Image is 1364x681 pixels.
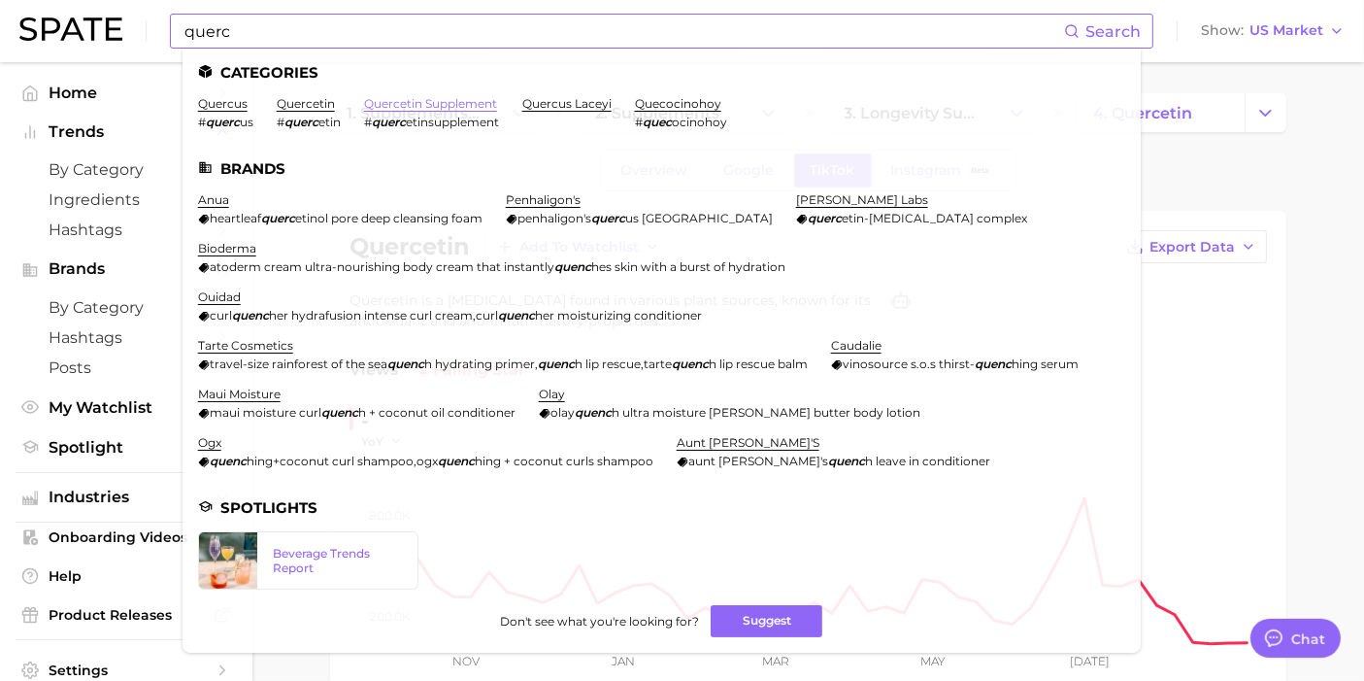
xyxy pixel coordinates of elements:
span: Industries [49,489,204,506]
span: h leave in conditioner [865,454,990,468]
div: , [198,308,702,323]
em: quenc [321,405,358,420]
button: ShowUS Market [1196,18,1349,44]
tspan: Mar [762,654,789,668]
span: etinol pore deep cleansing foam [295,211,482,225]
a: ouidad [198,289,241,304]
em: quenc [538,357,575,371]
span: Home [49,84,204,102]
span: Search [1085,22,1141,41]
span: # [364,115,372,129]
a: Product Releases [16,600,237,630]
span: by Category [49,160,204,179]
input: Search here for a brand, industry, or ingredient [183,15,1064,48]
span: curl [210,308,232,323]
a: by Category [16,154,237,185]
span: hing+coconut curl shampoo [247,454,414,468]
a: maui moisture [198,387,281,401]
div: , , [198,357,808,371]
span: US Market [1249,25,1323,36]
a: Spotlight [16,432,237,462]
a: bioderma [198,241,256,255]
a: ogx [198,435,221,450]
button: Industries [16,483,237,512]
span: atoderm cream ultra-nourishing body cream that instantly [210,259,554,274]
a: Onboarding Videos [16,523,237,552]
span: heartleaf [210,211,261,225]
em: quenc [387,357,424,371]
li: Spotlights [198,499,1125,516]
a: quercus laceyi [522,96,612,111]
span: My Watchlist [49,398,204,417]
button: Export Data [1115,230,1267,263]
em: quenc [975,357,1012,371]
span: olay [550,405,575,420]
a: quecocinohoy [635,96,721,111]
a: tarte cosmetics [198,338,293,353]
span: Posts [49,358,204,377]
a: [PERSON_NAME] labs [796,192,928,207]
em: quenc [554,259,591,274]
span: her hydrafusion intense curl cream [269,308,473,323]
button: Trends [16,118,237,147]
span: Ingredients [49,190,204,209]
span: h hydrating primer [424,357,535,371]
em: querc [808,211,842,225]
a: 4. quercetin [1077,93,1245,132]
tspan: May [920,654,946,668]
a: quercus [198,96,248,111]
a: caudalie [831,338,882,353]
em: quec [643,115,672,129]
a: My Watchlist [16,392,237,423]
li: Categories [198,64,1125,81]
em: quenc [438,454,475,468]
span: 4. quercetin [1093,104,1192,122]
span: curl [476,308,498,323]
span: # [635,115,643,129]
em: quenc [575,405,612,420]
span: etin [318,115,341,129]
span: h + coconut oil conditioner [358,405,516,420]
div: Beverage Trends Report [273,546,402,575]
img: SPATE [19,17,122,41]
tspan: Jan [612,654,636,668]
span: tarte [644,357,672,371]
div: , [198,454,653,468]
span: ocinohoy [672,115,727,129]
button: Suggest [711,605,822,637]
span: Onboarding Videos [49,528,204,546]
span: # [198,115,206,129]
span: travel-size rainforest of the sea [210,357,387,371]
em: quenc [498,308,535,323]
span: h lip rescue [575,357,641,371]
span: hes skin with a burst of hydration [591,259,785,274]
span: Export Data [1149,239,1235,255]
a: by Category [16,292,237,323]
em: quenc [210,454,247,468]
em: querc [261,211,295,225]
span: us [GEOGRAPHIC_DATA] [625,211,773,225]
a: aunt [PERSON_NAME]'s [677,435,819,450]
span: her moisturizing conditioner [535,308,702,323]
em: quenc [672,357,709,371]
span: by Category [49,298,204,317]
tspan: Nov [452,654,481,668]
span: Spotlight [49,438,204,457]
span: Brands [49,260,204,278]
a: quercetin [277,96,335,111]
a: Help [16,562,237,591]
span: Product Releases [49,606,204,624]
a: Posts [16,353,237,383]
li: Brands [198,160,1125,177]
span: Don't see what you're looking for? [500,614,699,629]
span: Show [1201,25,1244,36]
em: quenc [828,454,865,468]
a: olay [539,387,565,401]
tspan: [DATE] [1071,654,1111,668]
span: Hashtags [49,221,204,239]
em: querc [284,115,318,129]
span: etinsupplement [406,115,499,129]
em: querc [591,211,625,225]
span: Hashtags [49,328,204,347]
span: penhaligon's [517,211,591,225]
